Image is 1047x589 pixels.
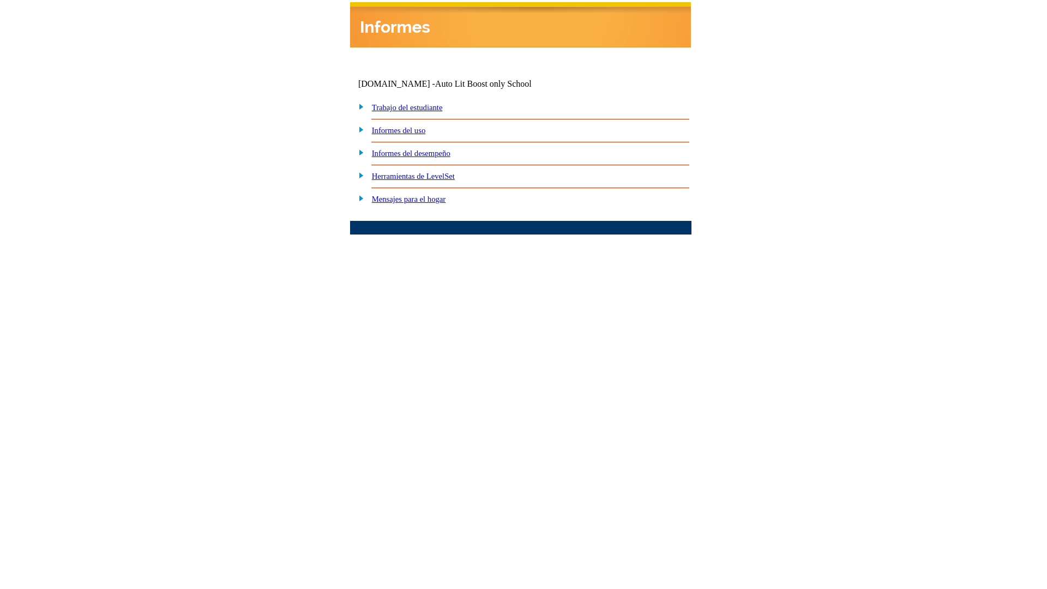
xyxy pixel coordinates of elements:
[353,193,364,203] img: plus.gif
[350,2,691,47] img: header
[353,147,364,157] img: plus.gif
[353,101,364,111] img: plus.gif
[372,172,455,181] a: Herramientas de LevelSet
[353,124,364,134] img: plus.gif
[372,149,450,158] a: Informes del desempeño
[372,195,446,203] a: Mensajes para el hogar
[435,79,532,88] nobr: Auto Lit Boost only School
[353,170,364,180] img: plus.gif
[372,126,426,135] a: Informes del uso
[358,79,559,89] td: [DOMAIN_NAME] -
[372,103,443,112] a: Trabajo del estudiante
